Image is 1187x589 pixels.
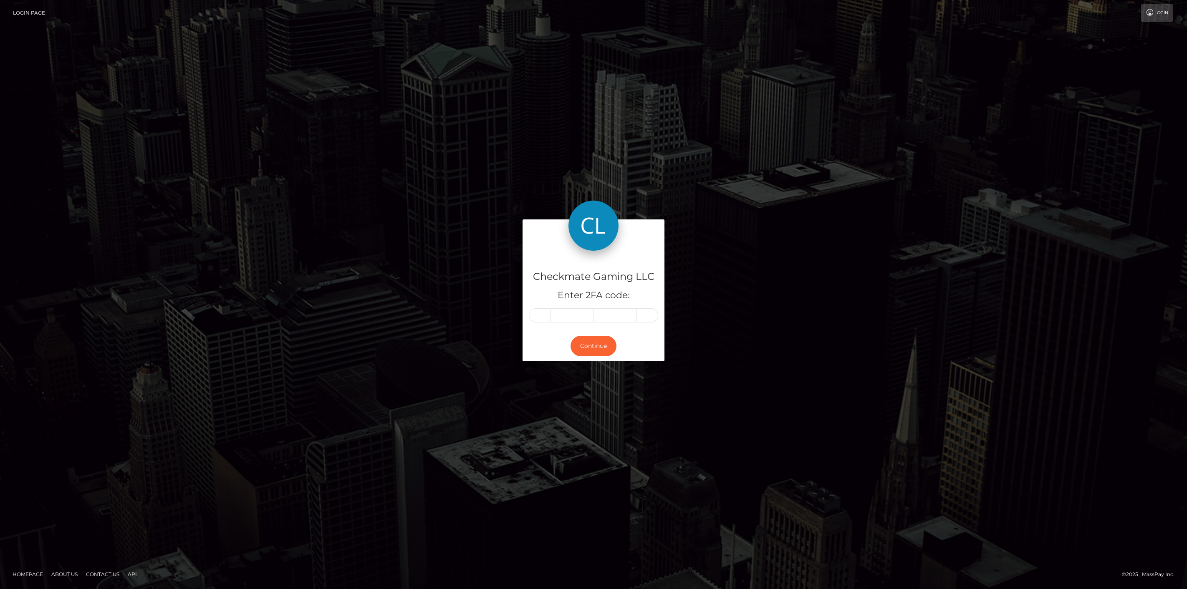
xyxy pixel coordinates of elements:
a: About Us [48,568,81,581]
h4: Checkmate Gaming LLC [529,269,658,284]
a: Login [1141,4,1173,22]
div: © 2025 , MassPay Inc. [1122,570,1181,579]
h5: Enter 2FA code: [529,289,658,302]
a: Login Page [13,4,45,22]
a: Contact Us [83,568,123,581]
a: Homepage [9,568,46,581]
a: API [124,568,140,581]
button: Continue [571,336,616,356]
img: Checkmate Gaming LLC [568,201,619,251]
